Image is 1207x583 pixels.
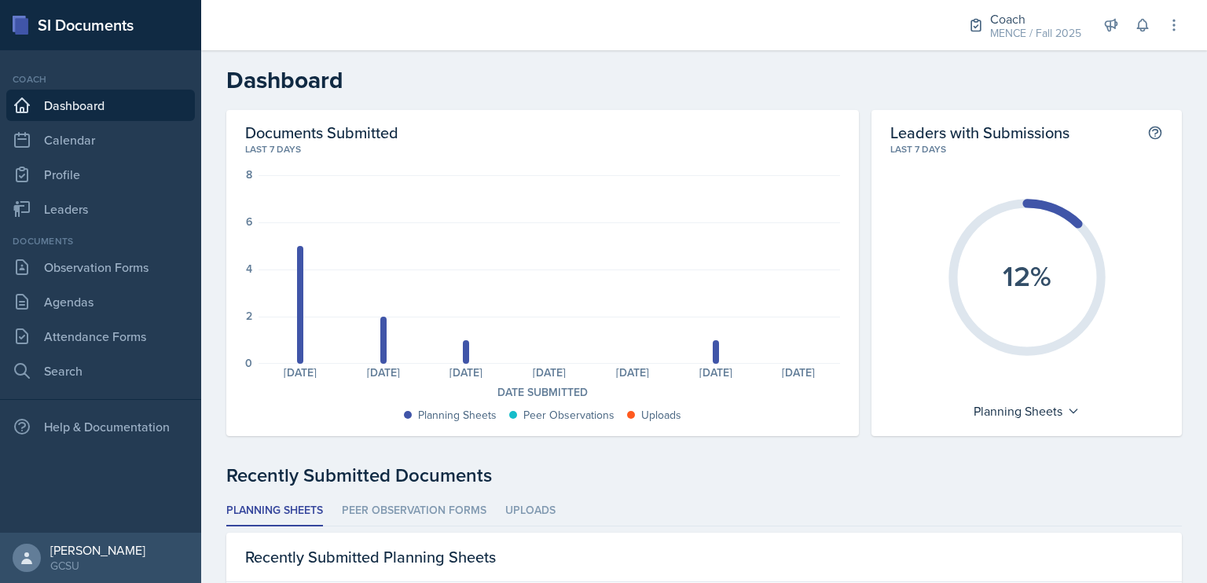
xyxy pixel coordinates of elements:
[990,9,1081,28] div: Coach
[591,367,674,378] div: [DATE]
[990,25,1081,42] div: MENCE / Fall 2025
[342,367,425,378] div: [DATE]
[6,251,195,283] a: Observation Forms
[246,310,252,321] div: 2
[226,461,1182,489] div: Recently Submitted Documents
[890,123,1069,142] h2: Leaders with Submissions
[425,367,508,378] div: [DATE]
[6,321,195,352] a: Attendance Forms
[6,411,195,442] div: Help & Documentation
[641,407,681,423] div: Uploads
[6,286,195,317] a: Agendas
[674,367,758,378] div: [DATE]
[259,367,342,378] div: [DATE]
[246,263,252,274] div: 4
[226,533,1182,582] div: Recently Submitted Planning Sheets
[6,159,195,190] a: Profile
[245,357,252,368] div: 0
[505,496,556,526] li: Uploads
[6,355,195,387] a: Search
[226,66,1182,94] h2: Dashboard
[508,367,591,378] div: [DATE]
[50,558,145,574] div: GCSU
[245,123,840,142] h2: Documents Submitted
[1003,255,1051,296] text: 12%
[6,234,195,248] div: Documents
[245,142,840,156] div: Last 7 days
[418,407,497,423] div: Planning Sheets
[246,216,252,227] div: 6
[6,72,195,86] div: Coach
[6,124,195,156] a: Calendar
[246,169,252,180] div: 8
[523,407,615,423] div: Peer Observations
[226,496,323,526] li: Planning Sheets
[6,90,195,121] a: Dashboard
[758,367,841,378] div: [DATE]
[245,384,840,401] div: Date Submitted
[342,496,486,526] li: Peer Observation Forms
[50,542,145,558] div: [PERSON_NAME]
[6,193,195,225] a: Leaders
[890,142,1163,156] div: Last 7 days
[966,398,1088,423] div: Planning Sheets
